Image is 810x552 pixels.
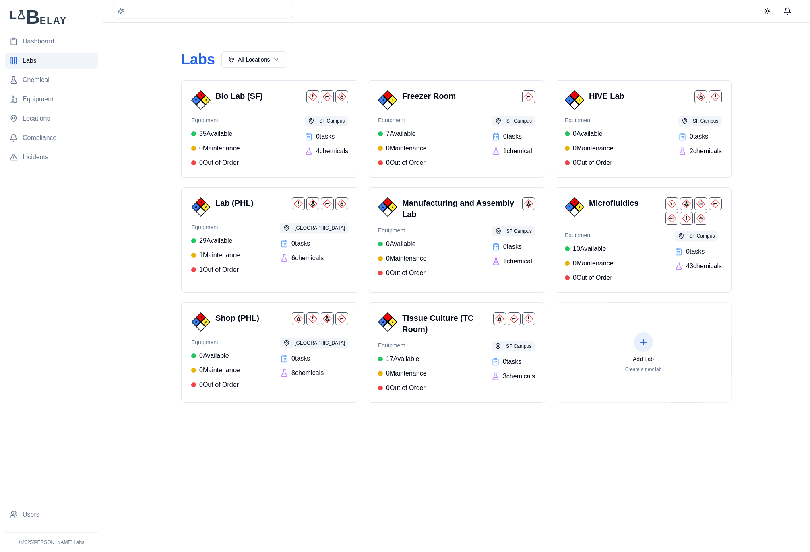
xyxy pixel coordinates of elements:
img: Harmful [522,312,535,325]
button: SF Campus [492,341,535,351]
span: Equipment [565,231,614,239]
span: 0 task s [503,132,522,142]
img: Harmful [306,312,319,325]
span: 0 [392,98,393,103]
span: 4 [574,200,575,205]
span: 0 [205,98,207,103]
span: 0 Available [199,351,229,361]
h3: Microfluidics [589,197,662,209]
span: 7 Available [386,129,416,139]
span: 0 Out of Order [386,383,426,393]
span: 2 [382,320,384,324]
img: Flammable [493,312,506,325]
a: Compliance [5,130,98,146]
button: SF Campus [678,116,721,126]
span: 0 Maintenance [199,144,240,153]
span: 0 task s [291,239,310,248]
span: Labs [23,56,37,66]
span: 3 [200,200,202,205]
span: 1 Out of Order [199,265,239,275]
img: Compressed Gas [522,90,535,103]
img: Health Hazard [321,312,334,325]
span: Equipment [23,94,54,104]
img: Compressed Gas [321,90,334,103]
span: 0 Maintenance [386,369,427,378]
span: 0 Out of Order [199,380,239,390]
a: Chemical [5,72,98,88]
span: 0 task s [316,132,335,142]
span: 0 Available [386,239,416,249]
span: 4 chemical s [316,146,348,156]
span: Equipment [191,223,240,231]
img: Harmful [680,212,693,225]
h3: HIVE Lab [589,90,691,102]
button: Toggle theme [760,4,775,18]
span: 0 task s [503,242,522,252]
button: Messages [779,3,796,19]
img: Flammable [335,197,348,210]
span: 3 [200,315,202,320]
span: 0 Out of Order [386,158,426,168]
span: Equipment [378,116,427,124]
span: 0 [205,205,207,209]
span: 0 task s [291,354,310,363]
a: Equipment [5,91,98,107]
span: Equipment [191,338,240,346]
button: All Locations [221,51,286,68]
span: 0 Out of Order [199,158,239,168]
h3: Freezer Room [402,90,519,102]
span: Incidents [23,152,48,162]
img: Compressed Gas [709,197,722,210]
span: 3 [382,98,384,103]
span: 0 [392,205,393,209]
span: 3 [574,93,575,98]
a: Labs [5,53,98,69]
img: Environmental Hazard [665,197,678,210]
span: 0 [387,93,388,98]
span: 0 Maintenance [386,144,427,153]
a: Users [5,507,98,523]
img: Flammable [694,212,707,225]
span: 0 Maintenance [573,144,614,153]
span: 2 [195,205,197,209]
a: Incidents [5,149,98,165]
span: 3 [195,320,197,324]
img: Compressed Gas [321,197,334,210]
span: Equipment [565,116,614,124]
span: 0 [392,320,393,324]
button: SF Campus [492,116,535,126]
h3: Manufacturing and Assembly Lab [402,197,519,220]
div: Add Lab [625,355,662,363]
button: [GEOGRAPHIC_DATA] [280,338,348,348]
button: SF Campus [492,226,535,236]
h1: Labs [181,51,215,68]
img: Corrosive [665,212,678,225]
span: 0 task s [690,132,708,142]
img: Health Hazard [522,197,535,210]
span: Equipment [191,116,240,124]
span: Chemical [23,75,50,85]
img: Flammable [335,90,348,103]
span: Users [23,510,39,519]
a: Locations [5,111,98,127]
img: Lab Belay Logo [5,10,98,24]
span: 0 [579,98,580,103]
span: 0 Maintenance [573,259,614,268]
img: Harmful [292,197,305,210]
img: Compressed Gas [508,312,521,325]
span: 0 Out of Order [386,268,426,278]
span: 0 task s [503,357,521,367]
button: [GEOGRAPHIC_DATA] [280,223,348,233]
span: 10 Available [573,244,606,254]
img: Flammable [292,312,305,325]
img: Harmful [306,90,319,103]
span: 2 [195,98,197,103]
span: 1 [579,205,580,209]
img: Flammable [694,90,707,103]
h3: Shop (PHL) [215,312,289,324]
h3: Lab (PHL) [215,197,289,209]
img: Toxic [694,197,707,210]
img: Harmful [709,90,722,103]
span: Equipment [378,341,427,349]
a: Dashboard [5,33,98,49]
